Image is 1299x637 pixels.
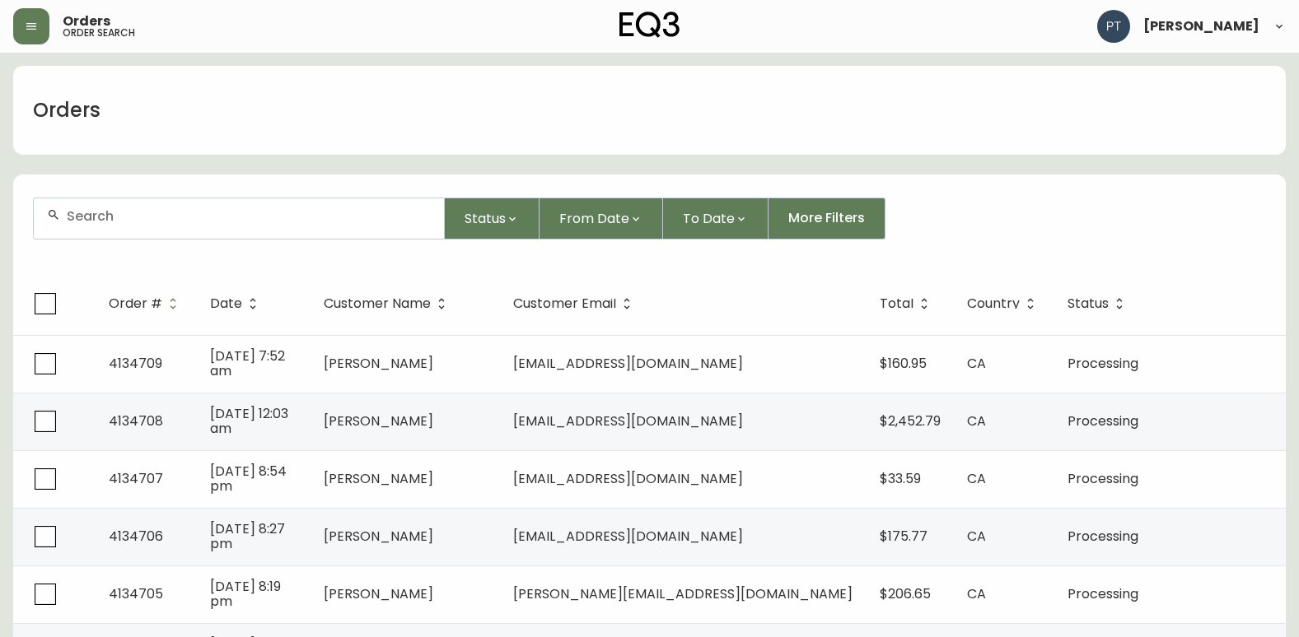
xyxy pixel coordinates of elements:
span: Order # [109,299,162,309]
button: From Date [540,198,663,239]
span: 4134709 [109,354,162,373]
span: $33.59 [880,469,921,488]
span: Total [880,299,914,309]
span: [DATE] 8:19 pm [210,577,281,611]
span: Customer Email [513,296,638,311]
span: Processing [1068,411,1138,430]
span: Customer Name [324,299,431,309]
span: From Date [559,208,629,229]
img: 986dcd8e1aab7847125929f325458823 [1097,10,1130,43]
span: 4134706 [109,527,163,546]
span: [PERSON_NAME][EMAIL_ADDRESS][DOMAIN_NAME] [513,584,853,603]
span: Processing [1068,469,1138,488]
span: [PERSON_NAME] [324,469,433,488]
span: [EMAIL_ADDRESS][DOMAIN_NAME] [513,469,743,488]
button: Status [445,198,540,239]
span: [DATE] 8:54 pm [210,462,287,495]
span: Total [880,296,935,311]
span: Country [967,296,1041,311]
span: 4134705 [109,584,163,603]
span: CA [967,469,986,488]
span: Orders [63,15,110,28]
span: Status [465,208,506,229]
span: CA [967,411,986,430]
span: [DATE] 8:27 pm [210,519,285,553]
span: [EMAIL_ADDRESS][DOMAIN_NAME] [513,411,743,430]
span: 4134707 [109,469,163,488]
span: Processing [1068,584,1138,603]
span: Processing [1068,527,1138,546]
span: [PERSON_NAME] [324,354,433,373]
span: [EMAIL_ADDRESS][DOMAIN_NAME] [513,527,743,546]
h1: Orders [33,96,100,124]
span: [PERSON_NAME] [1143,20,1259,33]
input: Search [67,208,431,224]
span: Country [967,299,1020,309]
span: Status [1068,296,1130,311]
img: logo [619,12,680,38]
span: [DATE] 12:03 am [210,404,288,438]
span: Date [210,296,264,311]
span: [DATE] 7:52 am [210,346,285,380]
span: CA [967,527,986,546]
span: Customer Email [513,299,616,309]
span: Date [210,299,242,309]
span: Customer Name [324,296,452,311]
span: [EMAIL_ADDRESS][DOMAIN_NAME] [513,354,743,373]
span: [PERSON_NAME] [324,584,433,603]
span: $2,452.79 [880,411,941,430]
span: [PERSON_NAME] [324,411,433,430]
span: CA [967,354,986,373]
span: Order # [109,296,184,311]
span: 4134708 [109,411,163,430]
span: More Filters [788,209,865,227]
span: $175.77 [880,527,928,546]
h5: order search [63,28,135,38]
span: Processing [1068,354,1138,373]
span: CA [967,584,986,603]
span: $206.65 [880,584,931,603]
span: [PERSON_NAME] [324,527,433,546]
span: To Date [683,208,735,229]
span: Status [1068,299,1109,309]
button: To Date [663,198,769,239]
button: More Filters [769,198,885,239]
span: $160.95 [880,354,927,373]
